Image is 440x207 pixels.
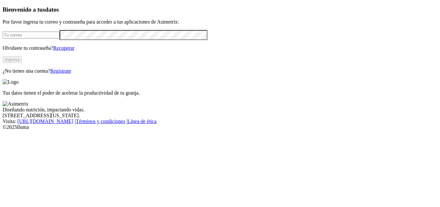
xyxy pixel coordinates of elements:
div: Visita : | | [3,119,437,124]
a: Términos y condiciones [76,119,125,124]
p: ¿No tienes una cuenta? [3,68,437,74]
button: Ingresa [3,56,22,63]
div: [STREET_ADDRESS][US_STATE]. [3,113,437,119]
img: Asimetrix [3,101,28,107]
p: Olvidaste tu contraseña? [3,45,437,51]
a: Recuperar [53,45,74,51]
div: Diseñando nutrición, impactando vidas. [3,107,437,113]
p: Por favor ingresa tu correo y contraseña para acceder a tus aplicaciones de Asimetrix: [3,19,437,25]
a: Línea de ética [128,119,157,124]
p: Tus datos tienen el poder de acelerar la productividad de tu granja. [3,90,437,96]
a: [URL][DOMAIN_NAME] [17,119,73,124]
a: Regístrate [50,68,71,74]
div: © 2025 Iluma [3,124,437,130]
img: Logo [3,79,19,85]
h3: Bienvenido a tus [3,6,437,13]
span: datos [45,6,59,13]
input: Tu correo [3,32,60,38]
